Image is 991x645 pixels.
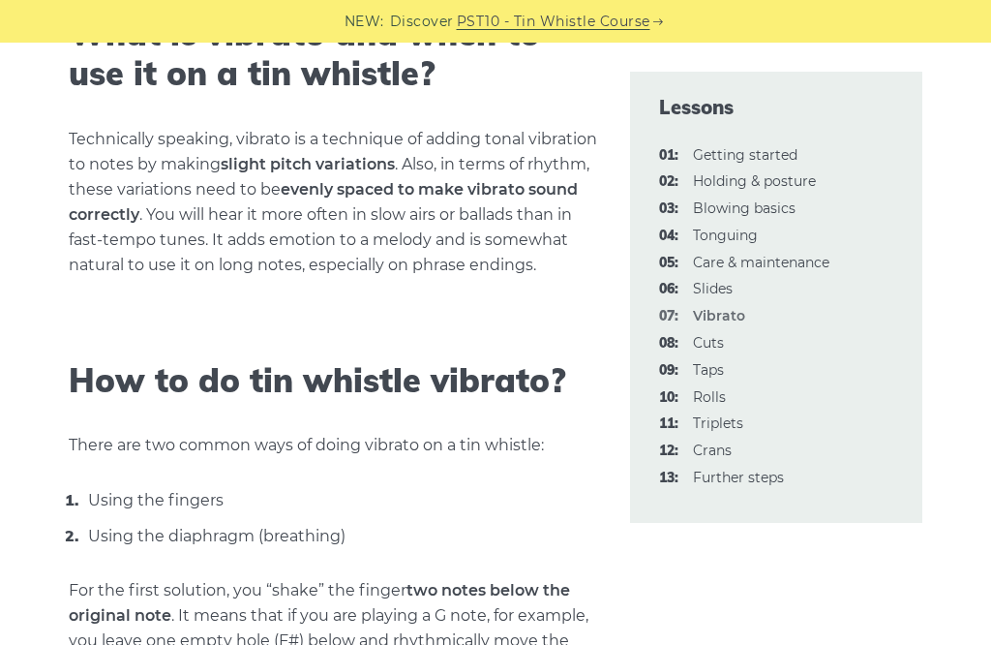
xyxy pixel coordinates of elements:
span: Lessons [659,94,892,121]
a: 11:Triplets [693,415,743,432]
span: 09: [659,359,678,383]
span: 12: [659,440,678,463]
li: Using the diaphragm (breathing) [83,523,601,549]
strong: slight pitch variations [221,155,395,173]
span: 02: [659,170,678,194]
p: There are two common ways of doing vibrato on a tin whistle: [69,433,601,458]
span: 01: [659,144,678,168]
a: 13:Further steps [693,469,784,486]
h2: What is vibrato and when to use it on a tin whistle? [69,15,601,94]
h2: How to do tin whistle vibrato? [69,361,601,401]
span: 06: [659,278,678,301]
span: 08: [659,332,678,355]
a: 09:Taps [693,361,724,379]
a: PST10 - Tin Whistle Course [457,11,650,33]
a: 08:Cuts [693,334,724,352]
a: 05:Care & maintenance [693,254,829,271]
span: NEW: [345,11,384,33]
span: Discover [390,11,454,33]
a: 01:Getting started [693,146,797,164]
a: 10:Rolls [693,388,726,406]
span: 04: [659,225,678,248]
p: Technically speaking, vibrato is a technique of adding tonal vibration to notes by making . Also,... [69,127,601,278]
span: 11: [659,413,678,436]
span: 10: [659,386,678,410]
a: 04:Tonguing [693,227,758,244]
strong: evenly spaced to make vibrato sound correctly [69,180,578,224]
span: 03: [659,198,678,221]
span: 13: [659,467,678,490]
a: 12:Crans [693,442,732,459]
li: Using the fingers [83,487,601,513]
strong: Vibrato [693,307,745,324]
a: 03:Blowing basics [693,200,796,217]
span: 07: [659,305,678,328]
span: 05: [659,252,678,275]
a: 06:Slides [693,280,733,297]
a: 02:Holding & posture [693,172,816,190]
